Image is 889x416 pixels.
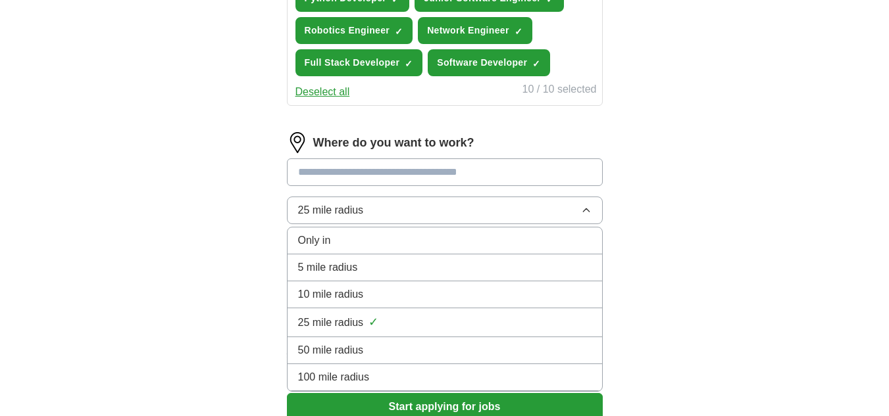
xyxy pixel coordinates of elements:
span: 100 mile radius [298,369,370,385]
img: location.png [287,132,308,153]
span: ✓ [405,58,413,69]
button: Network Engineer✓ [418,17,532,44]
span: ✓ [532,58,540,69]
button: Robotics Engineer✓ [295,17,413,44]
span: 10 mile radius [298,287,364,302]
span: 25 mile radius [298,202,364,218]
button: Software Developer✓ [428,49,550,76]
span: 5 mile radius [298,260,358,275]
span: ✓ [368,313,378,331]
span: Network Engineer [427,24,509,37]
span: Robotics Engineer [305,24,390,37]
div: 10 / 10 selected [522,81,597,100]
span: 25 mile radius [298,315,364,331]
button: 25 mile radius [287,196,603,224]
label: Where do you want to work? [313,134,474,152]
button: Deselect all [295,84,350,100]
span: Software Developer [437,56,527,70]
span: ✓ [395,26,403,37]
button: Full Stack Developer✓ [295,49,423,76]
span: Only in [298,233,331,248]
span: Full Stack Developer [305,56,400,70]
span: ✓ [515,26,522,37]
span: 50 mile radius [298,342,364,358]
